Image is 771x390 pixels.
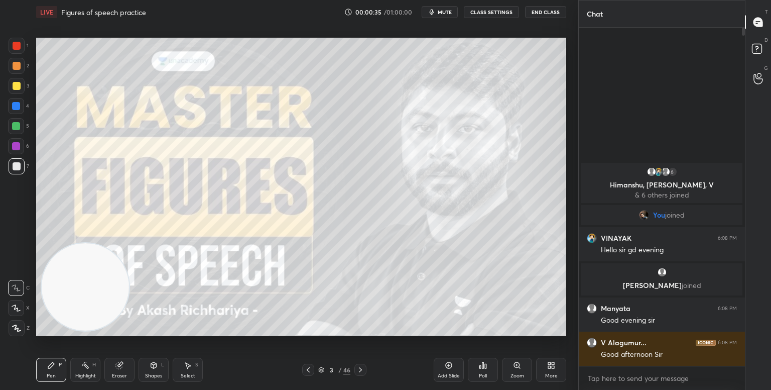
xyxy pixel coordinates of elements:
[8,300,30,316] div: X
[661,167,671,177] img: default.png
[718,306,737,312] div: 6:08 PM
[92,362,96,367] div: H
[545,373,558,378] div: More
[764,36,768,44] p: D
[587,304,597,314] img: default.png
[764,64,768,72] p: G
[8,280,30,296] div: C
[181,373,195,378] div: Select
[438,373,460,378] div: Add Slide
[587,281,736,289] p: [PERSON_NAME]
[653,211,665,219] span: You
[338,367,341,373] div: /
[326,367,336,373] div: 3
[601,350,737,360] div: Good afternoon Sir
[765,8,768,16] p: T
[601,338,647,347] h6: V Alagumur...
[9,58,29,74] div: 2
[9,78,29,94] div: 3
[161,362,164,367] div: L
[647,167,657,177] img: default.png
[601,316,737,326] div: Good evening sir
[682,280,701,290] span: joined
[8,98,29,114] div: 4
[579,161,745,366] div: grid
[654,167,664,177] img: baf581b78f9842df8d22f21915c0352e.jpg
[9,158,29,174] div: 7
[145,373,162,378] div: Shapes
[601,304,630,313] h6: Manyata
[587,233,597,243] img: baf581b78f9842df8d22f21915c0352e.jpg
[75,373,96,378] div: Highlight
[9,38,29,54] div: 1
[525,6,566,18] button: End Class
[422,6,458,18] button: mute
[8,138,29,154] div: 6
[587,191,736,199] p: & 6 others joined
[8,118,29,134] div: 5
[9,320,30,336] div: Z
[665,211,685,219] span: joined
[195,362,198,367] div: S
[343,365,350,374] div: 46
[510,373,524,378] div: Zoom
[36,6,57,18] div: LIVE
[464,6,519,18] button: CLASS SETTINGS
[668,167,678,177] div: 6
[59,362,62,367] div: P
[718,340,737,346] div: 6:08 PM
[601,234,631,243] h6: VINAYAK
[587,181,736,189] p: Himanshu, [PERSON_NAME], V
[47,373,56,378] div: Pen
[639,210,649,220] img: a32ffa1e50e8473990e767c0591ae111.jpg
[718,235,737,241] div: 6:08 PM
[587,338,597,348] img: default.png
[601,245,737,255] div: Hello sir gd evening
[112,373,127,378] div: Eraser
[479,373,487,378] div: Poll
[696,340,716,346] img: iconic-dark.1390631f.png
[579,1,611,27] p: Chat
[61,8,146,17] h4: Figures of speech practice
[438,9,452,16] span: mute
[657,267,667,277] img: default.png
